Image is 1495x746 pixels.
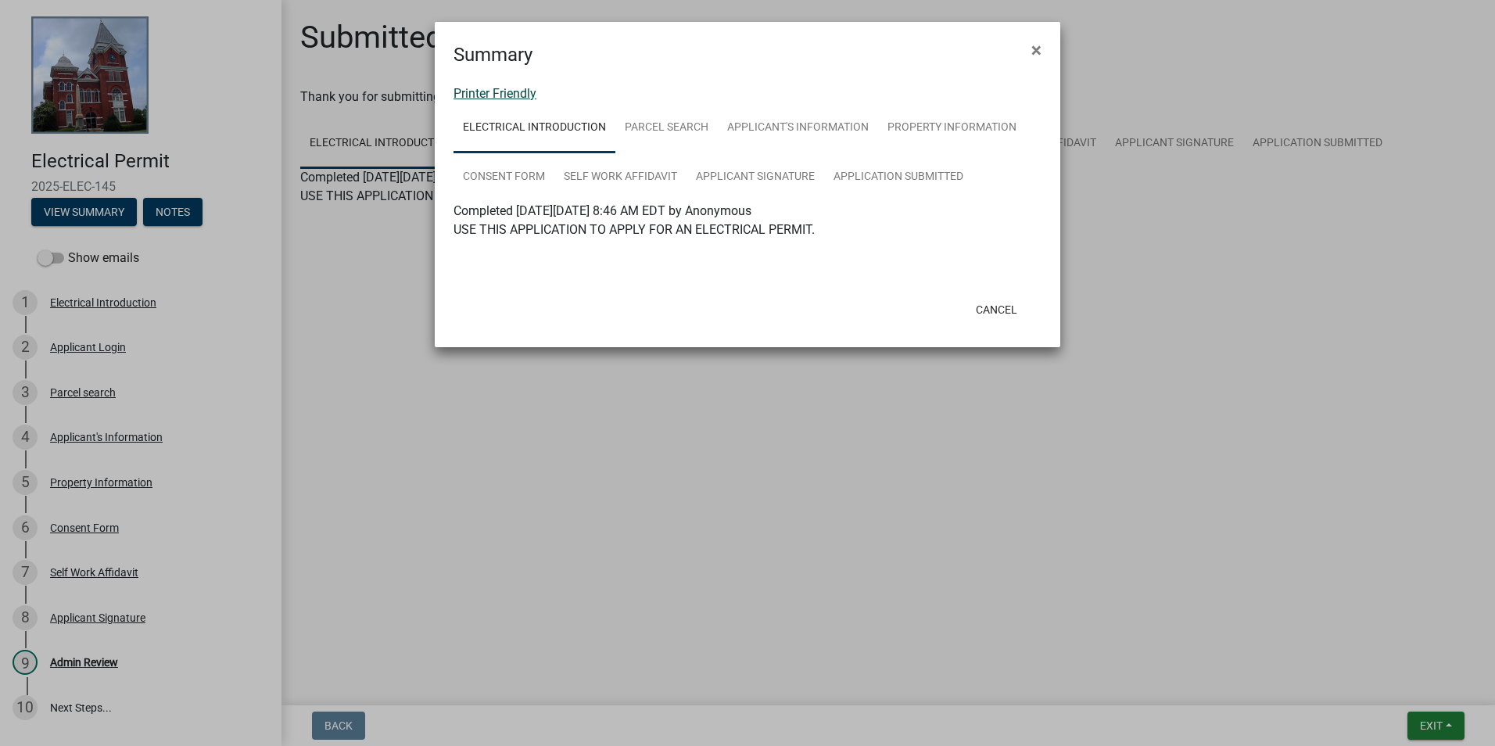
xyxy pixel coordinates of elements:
h4: Summary [454,41,532,69]
button: Close [1019,28,1054,72]
p: USE THIS APPLICATION TO APPLY FOR AN ELECTRICAL PERMIT. [454,221,1041,239]
a: Application Submitted [824,152,973,203]
span: Completed [DATE][DATE] 8:46 AM EDT by Anonymous [454,203,751,218]
a: Parcel search [615,103,718,153]
span: × [1031,39,1041,61]
a: Printer Friendly [454,86,536,101]
a: Consent Form [454,152,554,203]
a: Applicant Signature [687,152,824,203]
a: Property Information [878,103,1026,153]
button: Cancel [963,296,1030,324]
a: Electrical Introduction [454,103,615,153]
a: Self Work Affidavit [554,152,687,203]
a: Applicant's Information [718,103,878,153]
